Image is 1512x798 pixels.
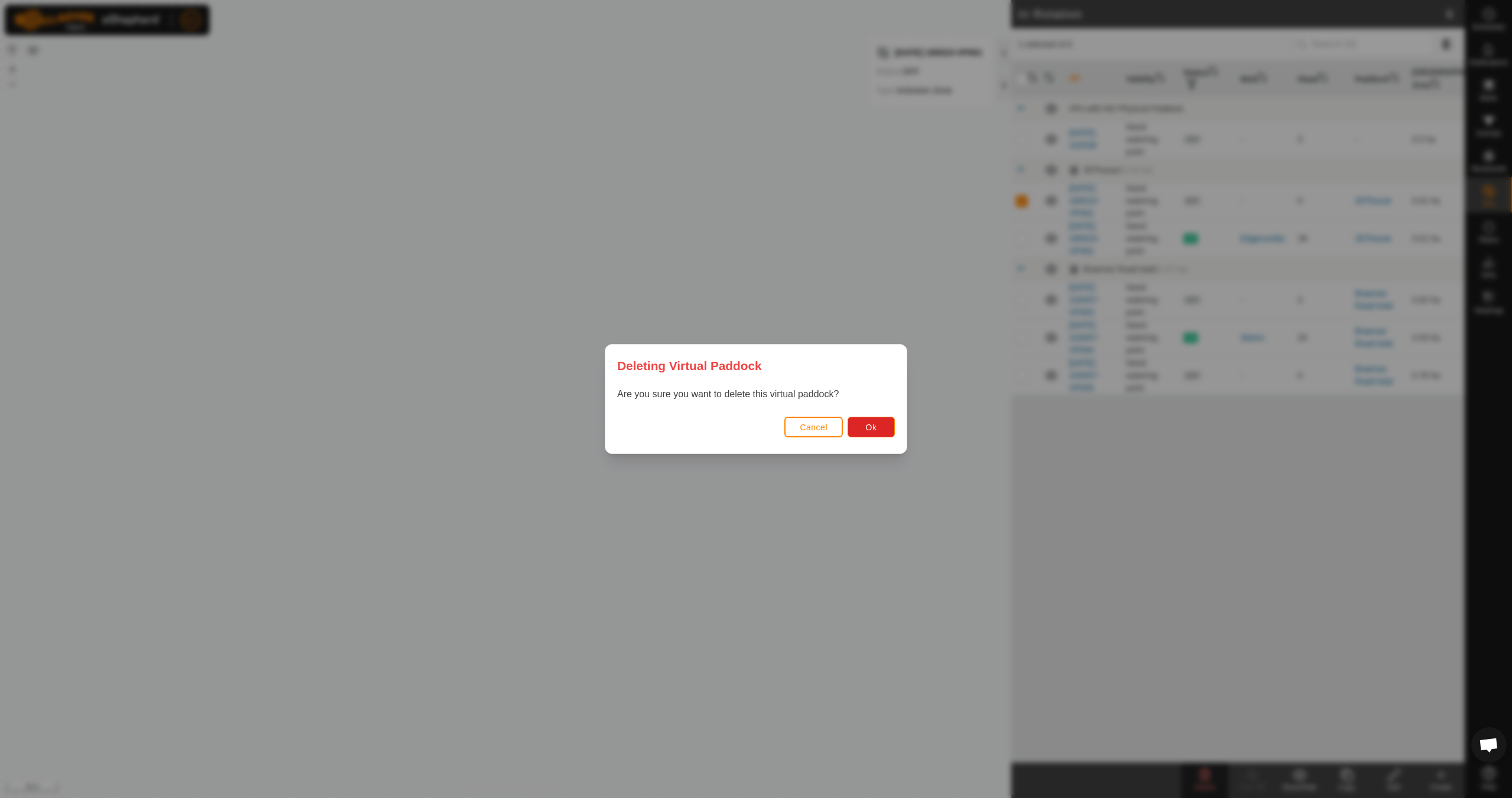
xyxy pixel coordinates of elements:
[866,423,877,432] span: Ok
[617,387,895,401] p: Are you sure you want to delete this virtual paddock?
[848,417,895,437] button: Ok
[1471,727,1507,763] div: Open chat
[784,417,843,437] button: Cancel
[617,357,762,375] span: Deleting Virtual Paddock
[800,423,827,432] span: Cancel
